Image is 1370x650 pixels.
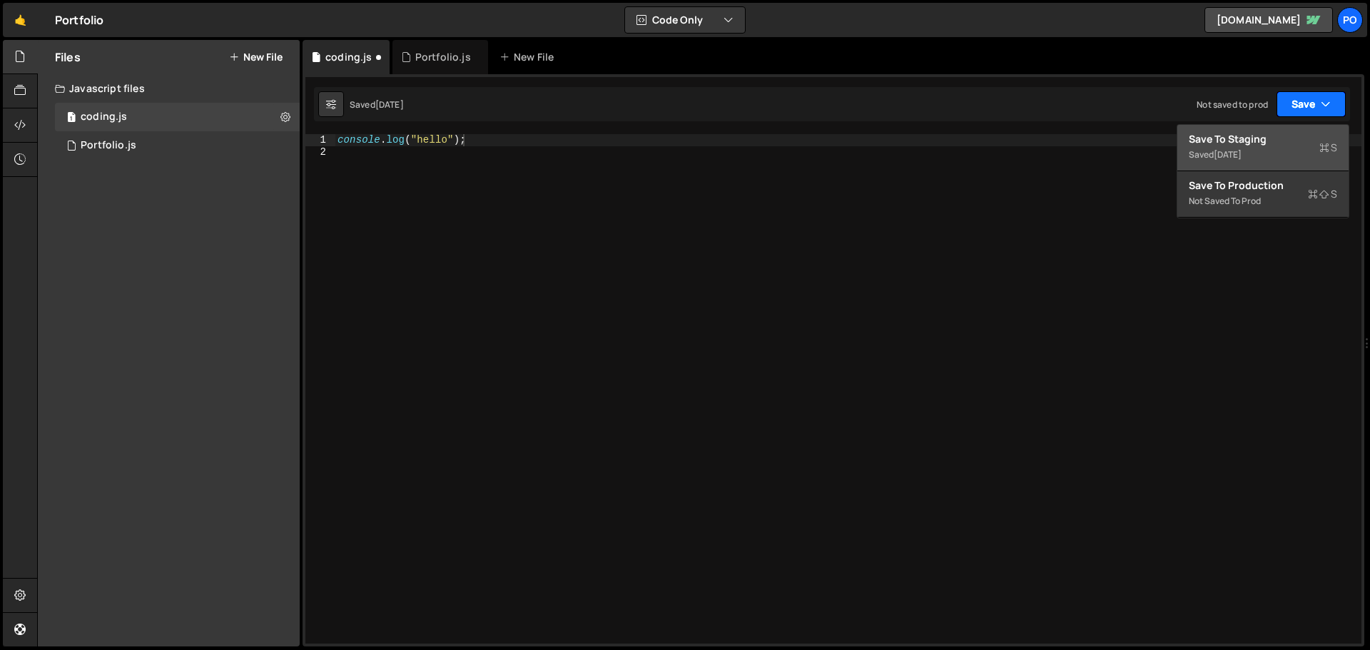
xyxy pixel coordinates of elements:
[1189,146,1337,163] div: Saved
[350,98,404,111] div: Saved
[1189,193,1337,210] div: Not saved to prod
[1189,132,1337,146] div: Save to Staging
[1197,98,1268,111] div: Not saved to prod
[415,50,471,64] div: Portfolio.js
[305,134,335,146] div: 1
[325,50,372,64] div: coding.js
[3,3,38,37] a: 🤙
[1204,7,1333,33] a: [DOMAIN_NAME]
[55,131,300,160] div: 16937/46391.js
[55,49,81,65] h2: Files
[305,146,335,158] div: 2
[1177,125,1349,171] button: Save to StagingS Saved[DATE]
[1308,187,1337,201] span: S
[81,139,136,152] div: Portfolio.js
[625,7,745,33] button: Code Only
[81,111,127,123] div: coding.js
[1277,91,1346,117] button: Save
[55,11,103,29] div: Portfolio
[55,103,300,131] div: 16937/46599.js
[1189,178,1337,193] div: Save to Production
[67,113,76,124] span: 1
[229,51,283,63] button: New File
[1214,148,1242,161] div: [DATE]
[375,98,404,111] div: [DATE]
[1177,171,1349,218] button: Save to ProductionS Not saved to prod
[499,50,559,64] div: New File
[1337,7,1363,33] a: Po
[38,74,300,103] div: Javascript files
[1319,141,1337,155] span: S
